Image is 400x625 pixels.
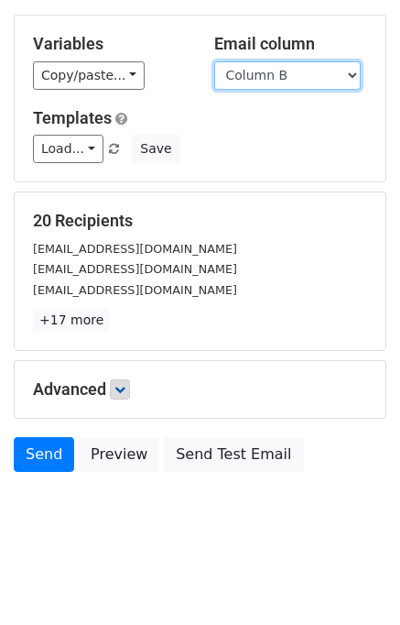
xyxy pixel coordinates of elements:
h5: Email column [214,34,368,54]
small: [EMAIL_ADDRESS][DOMAIN_NAME] [33,262,237,276]
a: +17 more [33,309,110,332]
a: Preview [79,437,159,472]
small: [EMAIL_ADDRESS][DOMAIN_NAME] [33,242,237,256]
h5: Advanced [33,379,367,400]
a: Load... [33,135,103,163]
small: [EMAIL_ADDRESS][DOMAIN_NAME] [33,283,237,297]
button: Save [132,135,179,163]
iframe: Chat Widget [308,537,400,625]
a: Templates [33,108,112,127]
a: Send Test Email [164,437,303,472]
a: Copy/paste... [33,61,145,90]
h5: Variables [33,34,187,54]
a: Send [14,437,74,472]
h5: 20 Recipients [33,211,367,231]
